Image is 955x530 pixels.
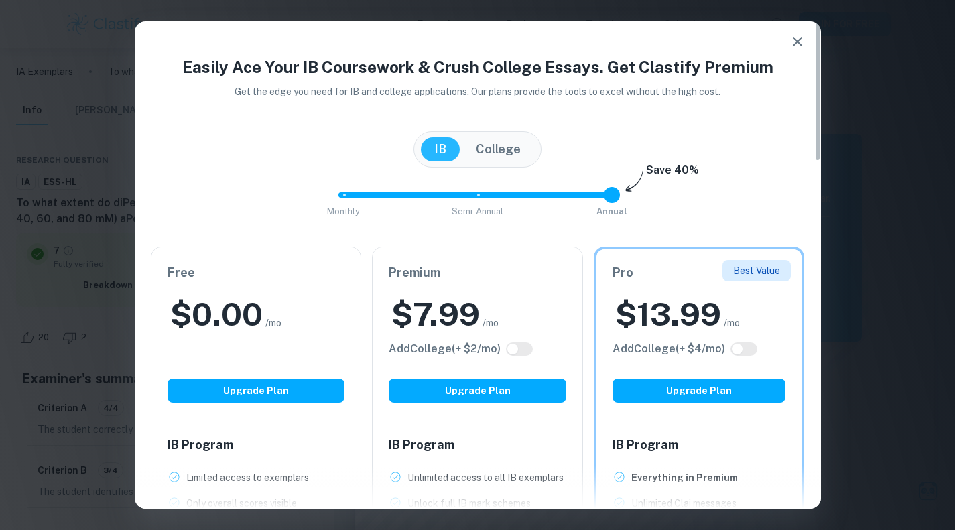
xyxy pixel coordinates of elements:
h6: Pro [613,263,786,282]
h6: Save 40% [646,162,699,185]
h6: IB Program [389,436,566,454]
button: Upgrade Plan [389,379,566,403]
h4: Easily Ace Your IB Coursework & Crush College Essays. Get Clastify Premium [151,55,805,79]
span: /mo [483,316,499,330]
span: /mo [265,316,281,330]
h2: $ 0.00 [170,293,263,336]
button: Upgrade Plan [168,379,345,403]
button: College [462,137,534,161]
button: Upgrade Plan [613,379,786,403]
h6: Click to see all the additional College features. [613,341,725,357]
p: Best Value [733,263,780,278]
h6: Free [168,263,345,282]
span: /mo [724,316,740,330]
span: Annual [596,206,627,216]
h6: IB Program [613,436,786,454]
h2: $ 7.99 [391,293,480,336]
h6: Click to see all the additional College features. [389,341,501,357]
img: subscription-arrow.svg [625,170,643,193]
h2: $ 13.99 [615,293,721,336]
h6: IB Program [168,436,345,454]
h6: Premium [389,263,566,282]
p: Get the edge you need for IB and college applications. Our plans provide the tools to excel witho... [216,84,739,99]
span: Semi-Annual [452,206,503,216]
span: Monthly [327,206,360,216]
button: IB [421,137,460,161]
